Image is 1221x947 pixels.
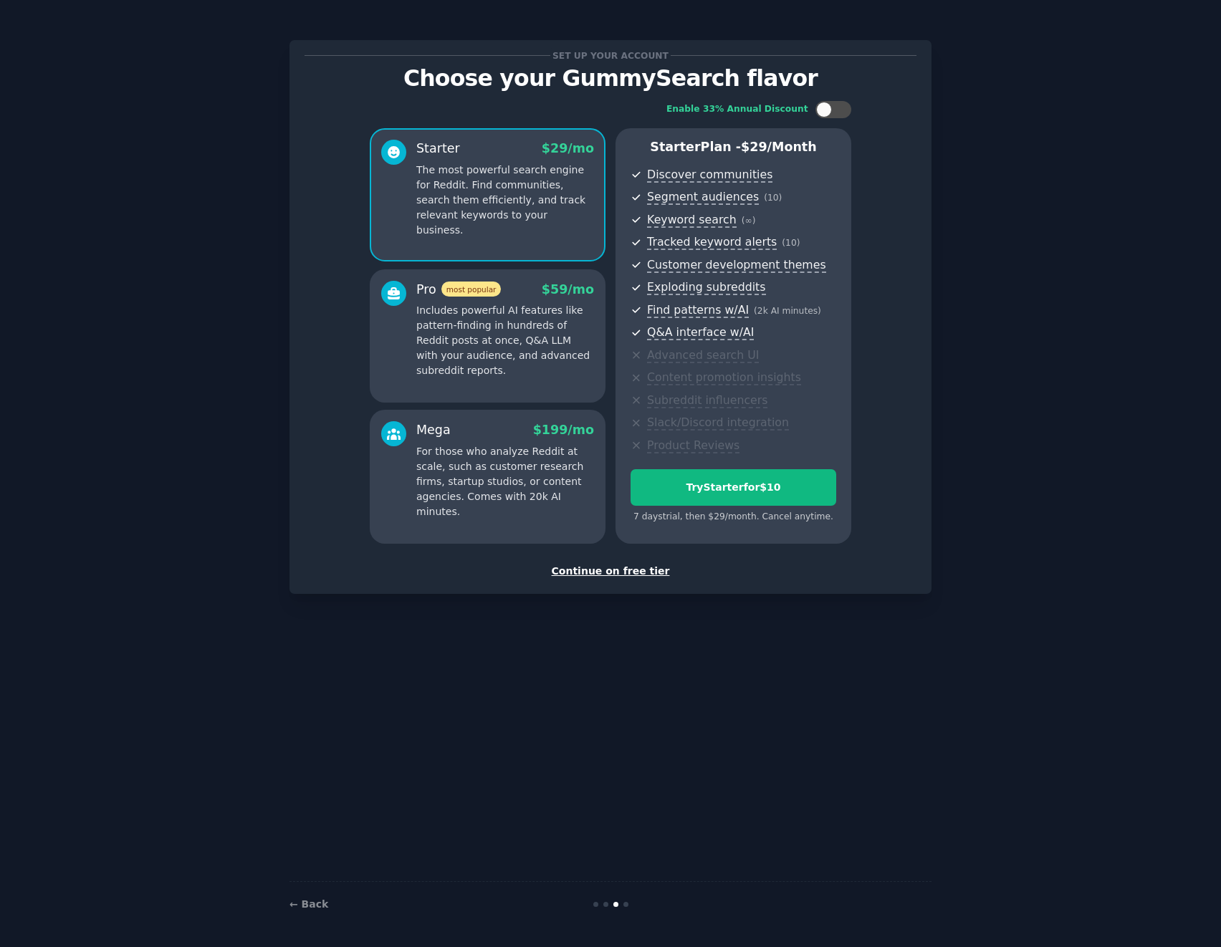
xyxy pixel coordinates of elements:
[782,238,800,248] span: ( 10 )
[647,258,826,273] span: Customer development themes
[647,415,789,431] span: Slack/Discord integration
[542,282,594,297] span: $ 59 /mo
[741,140,817,154] span: $ 29 /month
[416,281,501,299] div: Pro
[305,564,916,579] div: Continue on free tier
[416,444,594,519] p: For those who analyze Reddit at scale, such as customer research firms, startup studios, or conte...
[647,168,772,183] span: Discover communities
[631,480,835,495] div: Try Starter for $10
[754,306,821,316] span: ( 2k AI minutes )
[647,190,759,205] span: Segment audiences
[631,511,836,524] div: 7 days trial, then $ 29 /month . Cancel anytime.
[647,370,801,385] span: Content promotion insights
[416,421,451,439] div: Mega
[533,423,594,437] span: $ 199 /mo
[289,898,328,910] a: ← Back
[550,48,671,63] span: Set up your account
[647,393,767,408] span: Subreddit influencers
[647,235,777,250] span: Tracked keyword alerts
[647,438,739,453] span: Product Reviews
[647,303,749,318] span: Find patterns w/AI
[416,303,594,378] p: Includes powerful AI features like pattern-finding in hundreds of Reddit posts at once, Q&A LLM w...
[631,469,836,506] button: TryStarterfor$10
[631,138,836,156] p: Starter Plan -
[647,348,759,363] span: Advanced search UI
[416,163,594,238] p: The most powerful search engine for Reddit. Find communities, search them efficiently, and track ...
[416,140,460,158] div: Starter
[666,103,808,116] div: Enable 33% Annual Discount
[647,213,737,228] span: Keyword search
[647,280,765,295] span: Exploding subreddits
[764,193,782,203] span: ( 10 )
[441,282,502,297] span: most popular
[742,216,756,226] span: ( ∞ )
[647,325,754,340] span: Q&A interface w/AI
[542,141,594,155] span: $ 29 /mo
[305,66,916,91] p: Choose your GummySearch flavor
